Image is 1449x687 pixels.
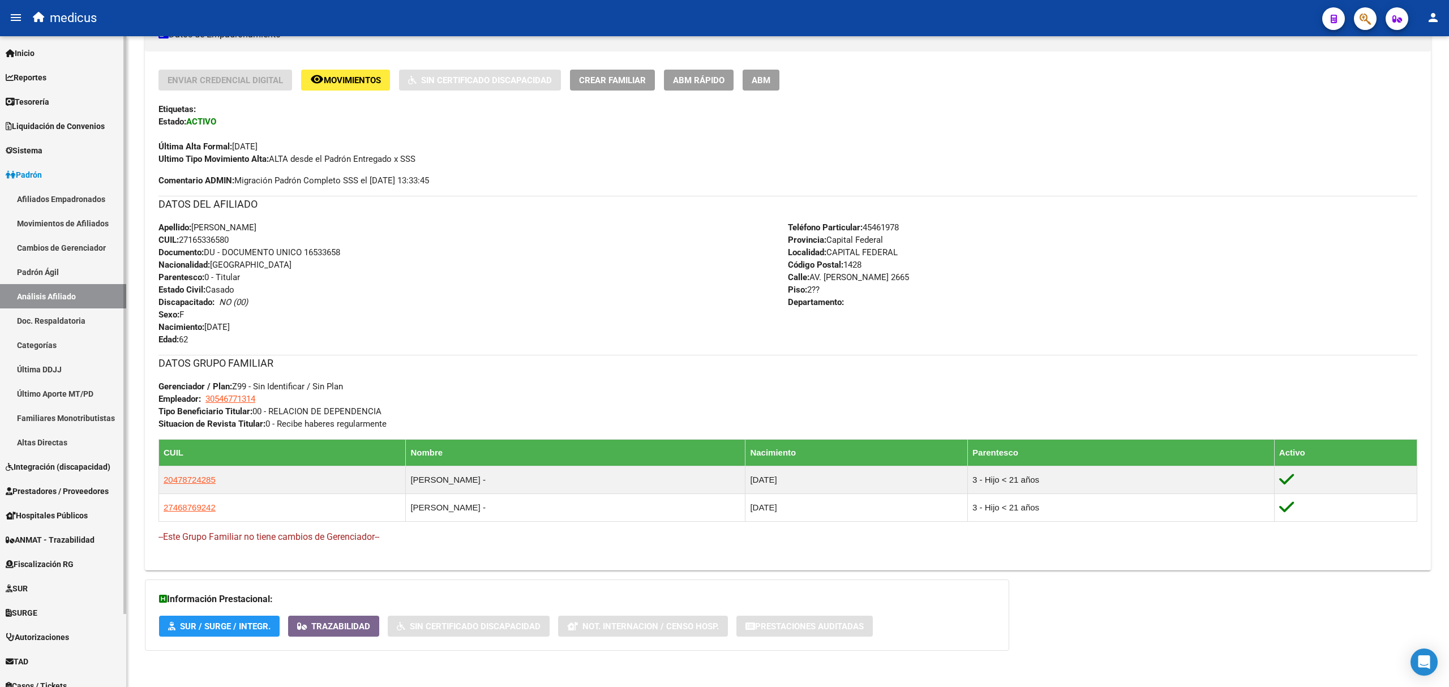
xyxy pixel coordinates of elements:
[6,461,110,473] span: Integración (discapacidad)
[6,96,49,108] span: Tesorería
[406,493,745,521] td: [PERSON_NAME] -
[6,655,28,668] span: TAD
[579,75,646,85] span: Crear Familiar
[743,70,779,91] button: ABM
[158,272,204,282] strong: Parentesco:
[158,285,234,295] span: Casado
[145,51,1431,570] div: Datos de Empadronamiento
[406,466,745,493] td: [PERSON_NAME] -
[1274,439,1417,466] th: Activo
[158,381,232,392] strong: Gerenciador / Plan:
[158,174,429,187] span: Migración Padrón Completo SSS el [DATE] 13:33:45
[6,534,95,546] span: ANMAT - Trazabilidad
[158,334,179,345] strong: Edad:
[158,154,269,164] strong: Ultimo Tipo Movimiento Alta:
[158,285,205,295] strong: Estado Civil:
[788,247,826,257] strong: Localidad:
[582,621,719,632] span: Not. Internacion / Censo Hosp.
[788,235,826,245] strong: Provincia:
[186,117,216,127] strong: ACTIVO
[788,222,863,233] strong: Teléfono Particular:
[158,406,252,417] strong: Tipo Beneficiario Titular:
[1426,11,1440,24] mat-icon: person
[788,260,843,270] strong: Código Postal:
[6,631,69,643] span: Autorizaciones
[664,70,734,91] button: ABM Rápido
[158,196,1417,212] h3: DATOS DEL AFILIADO
[788,272,809,282] strong: Calle:
[158,104,196,114] strong: Etiquetas:
[6,485,109,497] span: Prestadores / Proveedores
[6,509,88,522] span: Hospitales Públicos
[158,247,204,257] strong: Documento:
[968,466,1275,493] td: 3 - Hijo < 21 años
[158,222,256,233] span: [PERSON_NAME]
[158,394,201,404] strong: Empleador:
[158,419,387,429] span: 0 - Recibe haberes regularmente
[788,297,844,307] strong: Departamento:
[6,169,42,181] span: Padrón
[159,439,406,466] th: CUIL
[159,591,995,607] h3: Información Prestacional:
[158,334,188,345] span: 62
[6,582,28,595] span: SUR
[158,355,1417,371] h3: DATOS GRUPO FAMILIAR
[736,616,873,637] button: Prestaciones Auditadas
[159,616,280,637] button: SUR / SURGE / INTEGR.
[164,475,216,484] span: 20478724285
[745,439,968,466] th: Nacimiento
[158,260,210,270] strong: Nacionalidad:
[755,621,864,632] span: Prestaciones Auditadas
[205,394,255,404] span: 30546771314
[752,75,770,85] span: ABM
[6,607,37,619] span: SURGE
[968,439,1275,466] th: Parentesco
[158,175,234,186] strong: Comentario ADMIN:
[158,310,184,320] span: F
[788,235,883,245] span: Capital Federal
[158,322,204,332] strong: Nacimiento:
[1411,649,1438,676] div: Open Intercom Messenger
[6,71,46,84] span: Reportes
[168,75,283,85] span: Enviar Credencial Digital
[788,222,899,233] span: 45461978
[158,235,179,245] strong: CUIL:
[158,141,232,152] strong: Última Alta Formal:
[788,285,820,295] span: 2??
[158,260,291,270] span: [GEOGRAPHIC_DATA]
[158,154,415,164] span: ALTA desde el Padrón Entregado x SSS
[301,70,390,91] button: Movimientos
[180,621,271,632] span: SUR / SURGE / INTEGR.
[406,439,745,466] th: Nombre
[673,75,724,85] span: ABM Rápido
[288,616,379,637] button: Trazabilidad
[745,466,968,493] td: [DATE]
[158,381,343,392] span: Z99 - Sin Identificar / Sin Plan
[158,70,292,91] button: Enviar Credencial Digital
[310,72,324,86] mat-icon: remove_red_eye
[158,531,1417,543] h4: --Este Grupo Familiar no tiene cambios de Gerenciador--
[788,260,861,270] span: 1428
[399,70,561,91] button: Sin Certificado Discapacidad
[9,11,23,24] mat-icon: menu
[311,621,370,632] span: Trazabilidad
[158,141,258,152] span: [DATE]
[558,616,728,637] button: Not. Internacion / Censo Hosp.
[158,117,186,127] strong: Estado:
[388,616,550,637] button: Sin Certificado Discapacidad
[219,297,248,307] i: NO (00)
[324,75,381,85] span: Movimientos
[158,235,229,245] span: 27165336580
[968,493,1275,521] td: 3 - Hijo < 21 años
[164,503,216,512] span: 27468769242
[158,272,240,282] span: 0 - Titular
[421,75,552,85] span: Sin Certificado Discapacidad
[788,247,898,257] span: CAPITAL FEDERAL
[158,322,230,332] span: [DATE]
[745,493,968,521] td: [DATE]
[570,70,655,91] button: Crear Familiar
[788,272,909,282] span: AV. [PERSON_NAME] 2665
[158,297,215,307] strong: Discapacitado:
[158,406,381,417] span: 00 - RELACION DE DEPENDENCIA
[410,621,541,632] span: Sin Certificado Discapacidad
